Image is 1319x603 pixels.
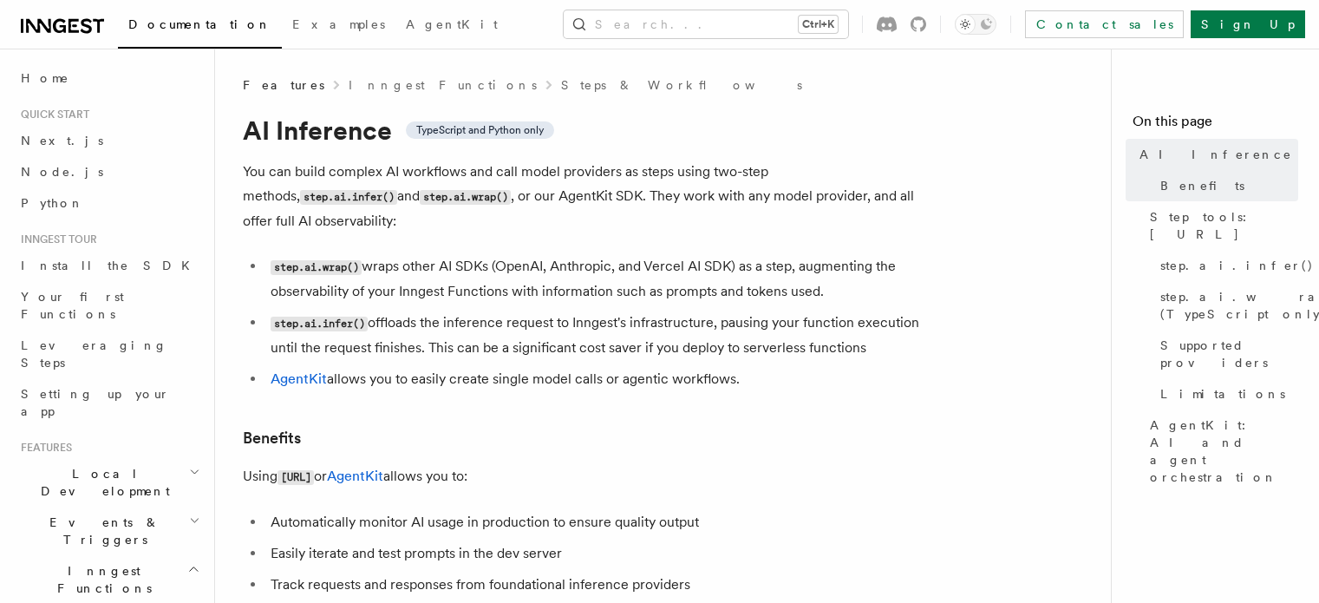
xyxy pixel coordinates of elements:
[1150,208,1298,243] span: Step tools: [URL]
[265,254,937,304] li: wraps other AI SDKs (OpenAI, Anthropic, and Vercel AI SDK) as a step, augmenting the observabilit...
[14,187,204,219] a: Python
[21,165,103,179] span: Node.js
[14,125,204,156] a: Next.js
[14,458,204,507] button: Local Development
[21,338,167,370] span: Leveraging Steps
[14,156,204,187] a: Node.js
[21,69,69,87] span: Home
[271,317,368,331] code: step.ai.infer()
[406,17,498,31] span: AgentKit
[14,514,189,548] span: Events & Triggers
[14,62,204,94] a: Home
[1150,416,1298,486] span: AgentKit: AI and agent orchestration
[271,370,327,387] a: AgentKit
[1191,10,1305,38] a: Sign Up
[1143,201,1298,250] a: Step tools: [URL]
[21,290,124,321] span: Your first Functions
[21,196,84,210] span: Python
[271,260,362,275] code: step.ai.wrap()
[1139,146,1292,163] span: AI Inference
[278,470,314,485] code: [URL]
[243,464,937,489] p: Using or allows you to:
[1160,385,1285,403] span: Limitations
[21,387,170,418] span: Setting up your app
[14,378,204,427] a: Setting up your app
[282,5,395,47] a: Examples
[292,17,385,31] span: Examples
[14,108,89,121] span: Quick start
[14,330,204,378] a: Leveraging Steps
[265,311,937,360] li: offloads the inference request to Inngest's infrastructure, pausing your function execution until...
[799,16,838,33] kbd: Ctrl+K
[1153,378,1298,410] a: Limitations
[1153,281,1298,330] a: step.ai.wrap() (TypeScript only)
[395,5,508,47] a: AgentKit
[1153,330,1298,378] a: Supported providers
[21,259,200,272] span: Install the SDK
[955,14,996,35] button: Toggle dark mode
[14,281,204,330] a: Your first Functions
[564,10,848,38] button: Search...Ctrl+K
[561,76,802,94] a: Steps & Workflows
[14,507,204,555] button: Events & Triggers
[243,160,937,233] p: You can build complex AI workflows and call model providers as steps using two-step methods, and ...
[265,367,937,391] li: allows you to easily create single model calls or agentic workflows.
[243,426,301,450] a: Benefits
[1025,10,1184,38] a: Contact sales
[14,441,72,455] span: Features
[1133,111,1298,139] h4: On this page
[1133,139,1298,170] a: AI Inference
[420,190,511,205] code: step.ai.wrap()
[1160,257,1314,274] span: step.ai.infer()
[14,562,187,597] span: Inngest Functions
[1153,250,1298,281] a: step.ai.infer()
[265,510,937,534] li: Automatically monitor AI usage in production to ensure quality output
[416,123,544,137] span: TypeScript and Python only
[14,250,204,281] a: Install the SDK
[128,17,271,31] span: Documentation
[243,76,324,94] span: Features
[265,573,937,597] li: Track requests and responses from foundational inference providers
[300,190,397,205] code: step.ai.infer()
[349,76,537,94] a: Inngest Functions
[1160,177,1244,194] span: Benefits
[14,233,97,246] span: Inngest tour
[1160,337,1298,371] span: Supported providers
[327,468,383,484] a: AgentKit
[118,5,282,49] a: Documentation
[1153,170,1298,201] a: Benefits
[1143,410,1298,493] a: AgentKit: AI and agent orchestration
[14,465,189,500] span: Local Development
[21,134,103,147] span: Next.js
[265,541,937,566] li: Easily iterate and test prompts in the dev server
[243,115,937,146] h1: AI Inference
